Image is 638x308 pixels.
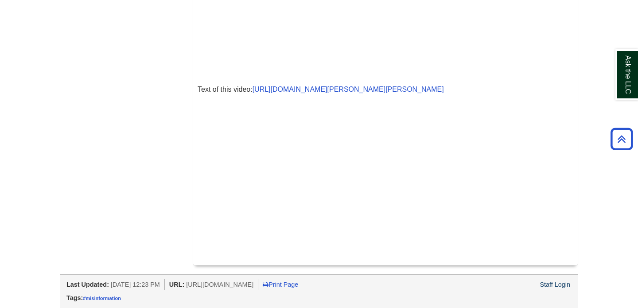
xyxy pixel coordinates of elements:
[263,281,268,288] i: Print Page
[253,86,444,93] a: [URL][DOMAIN_NAME][PERSON_NAME][PERSON_NAME]
[198,117,446,257] iframe: YouTube video player
[169,281,184,288] span: URL:
[607,133,636,145] a: Back to Top
[186,281,253,288] span: [URL][DOMAIN_NAME]
[263,281,298,288] a: Print Page
[198,83,573,96] p: Text of this video:
[540,281,570,288] a: Staff Login
[83,296,121,301] a: #misinformation
[66,294,83,301] span: Tags:
[111,281,160,288] span: [DATE] 12:23 PM
[66,281,109,288] span: Last Updated:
